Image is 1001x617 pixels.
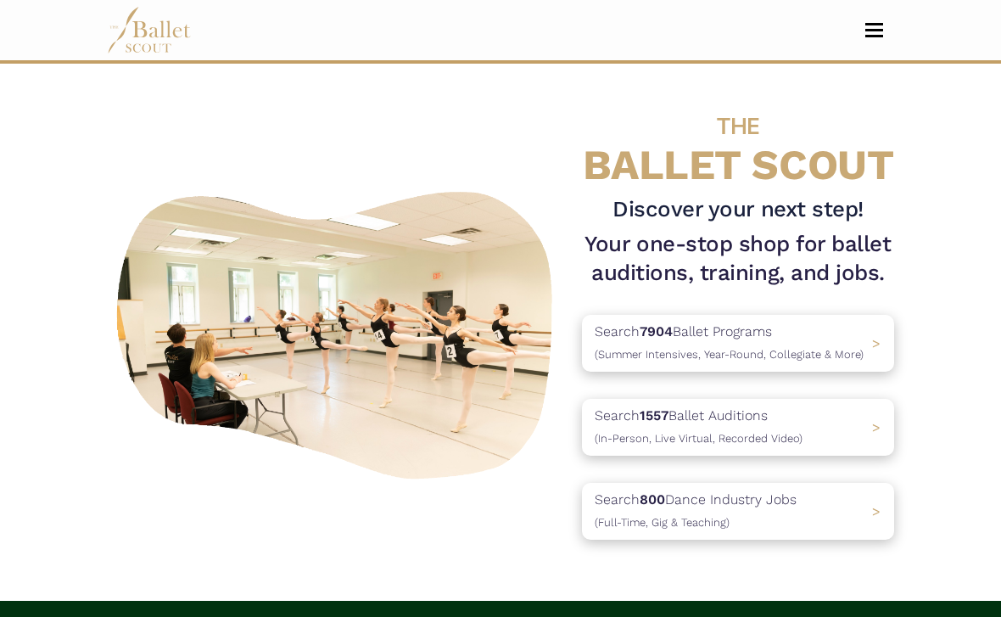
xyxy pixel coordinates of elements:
[595,516,730,529] span: (Full-Time, Gig & Teaching)
[640,323,673,339] b: 7904
[640,407,668,423] b: 1557
[582,98,894,188] h4: BALLET SCOUT
[582,315,894,372] a: Search7904Ballet Programs(Summer Intensives, Year-Round, Collegiate & More)>
[872,503,881,519] span: >
[595,432,802,445] span: (In-Person, Live Virtual, Recorded Video)
[595,348,864,361] span: (Summer Intensives, Year-Round, Collegiate & More)
[582,230,894,287] h1: Your one-stop shop for ballet auditions, training, and jobs.
[595,321,864,364] p: Search Ballet Programs
[582,399,894,456] a: Search1557Ballet Auditions(In-Person, Live Virtual, Recorded Video) >
[872,419,881,435] span: >
[582,195,894,224] h3: Discover your next step!
[717,112,759,139] span: THE
[582,483,894,540] a: Search800Dance Industry Jobs(Full-Time, Gig & Teaching) >
[854,22,894,38] button: Toggle navigation
[595,489,797,532] p: Search Dance Industry Jobs
[595,405,802,448] p: Search Ballet Auditions
[640,491,665,508] b: 800
[872,335,881,351] span: >
[107,178,568,486] img: A group of ballerinas talking to each other in a ballet studio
